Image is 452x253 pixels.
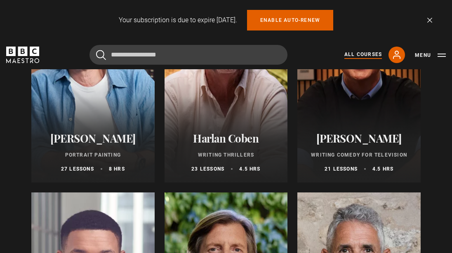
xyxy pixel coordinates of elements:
p: Portrait Painting [41,151,145,159]
h2: [PERSON_NAME] [41,132,145,145]
p: 21 lessons [325,165,358,173]
button: Submit the search query [96,50,106,60]
p: 23 lessons [191,165,224,173]
a: All Courses [344,51,382,59]
p: 4.5 hrs [239,165,260,173]
p: Your subscription is due to expire [DATE]. [119,15,237,25]
p: 27 lessons [61,165,94,173]
h2: [PERSON_NAME] [307,132,411,145]
p: 8 hrs [109,165,125,173]
input: Search [89,45,287,65]
button: Toggle navigation [415,51,446,59]
a: Enable auto-renew [247,10,333,30]
p: Writing Thrillers [174,151,278,159]
svg: BBC Maestro [6,47,39,63]
p: Writing Comedy for Television [307,151,411,159]
p: 4.5 hrs [372,165,393,173]
h2: Harlan Coben [174,132,278,145]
